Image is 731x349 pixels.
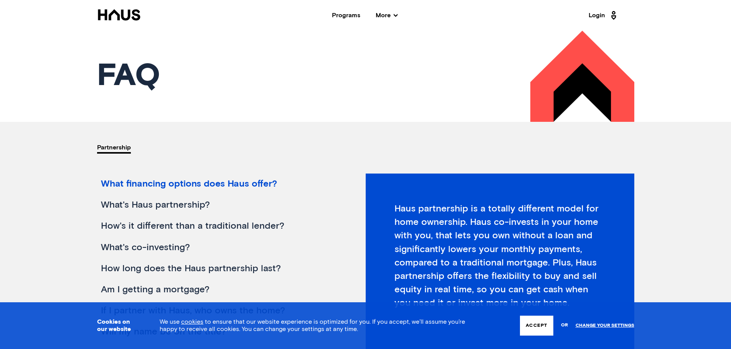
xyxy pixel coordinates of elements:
[160,319,465,332] span: We use to ensure that our website experience is optimized for you. If you accept, we’ll assume yo...
[97,61,366,92] h1: Faq
[97,216,339,237] div: How's it different than a traditional lender?
[561,319,568,332] span: or
[520,316,553,336] button: Accept
[97,258,339,279] div: How long does the Haus partnership last?
[576,323,634,328] a: Change your settings
[376,12,398,18] span: More
[530,31,634,122] img: 39r6RQ6.png
[589,9,619,21] a: Login
[97,141,131,154] div: partnership
[97,174,339,195] div: What financing options does Haus offer?
[97,237,339,258] div: What's co-investing?
[97,318,140,333] h3: Cookies on our website
[332,12,360,18] a: Programs
[97,300,339,321] div: If I partner with Haus, who owns the home?
[97,279,339,300] div: Am I getting a mortgage?
[97,195,339,216] div: What's Haus partnership?
[181,319,203,325] a: cookies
